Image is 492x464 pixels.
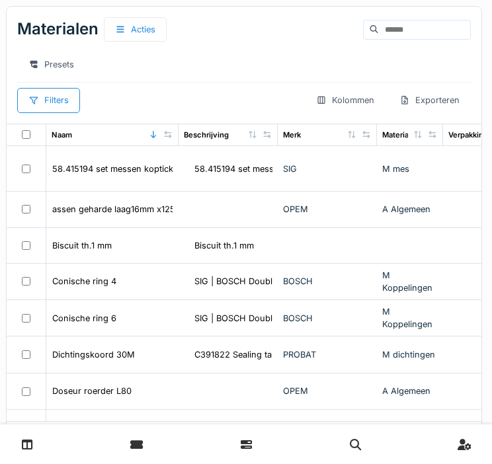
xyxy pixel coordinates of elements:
div: Beschrijving [184,130,229,141]
div: Conische ring 4 [52,275,116,288]
div: Materialen [17,12,167,47]
div: Exporteren [388,88,471,112]
div: Presets [17,52,85,77]
div: Dichtingskoord 30M [52,348,135,361]
div: Biscuit th.1 mm [194,239,254,252]
div: SIG [283,163,372,175]
div: Naam [52,130,72,141]
div: A Algemeen [382,203,438,215]
div: BOSCH [283,312,372,325]
div: 58.415194 set messen kopticket sig500 (L61) [52,163,233,175]
div: PROBAT [283,348,372,361]
div: M mes [382,163,438,175]
div: M dichtingen [382,348,438,361]
div: M Koppelingen [382,305,438,330]
div: OPEM [283,203,372,215]
div: Verpakking [448,130,488,141]
div: A Algemeen [382,385,438,397]
div: SIG | BOSCH Double cone ring 4 [194,275,326,288]
div: 58.415194 set messen kopetiket sig500 (L61) [194,163,376,175]
div: assen geharde laag16mm x125mm &1kant M8 20 mm diep [52,203,284,215]
div: Merk [283,130,301,141]
div: BOSCH [283,275,372,288]
div: C391822 Sealing tape 30x3 (30meter) [194,348,348,361]
div: Conische ring 6 [52,312,116,325]
div: Filters [17,88,80,112]
div: M Koppelingen [382,269,438,294]
div: Kolommen [305,88,386,112]
div: Acties [104,17,167,42]
div: Doseur roerder L80 [52,385,132,397]
div: OPEM [283,385,372,397]
div: SIG | BOSCH Double cone ring 6 [194,312,326,325]
div: Materiaalcategorie [382,130,408,141]
div: Biscuit th.1 mm [52,239,112,252]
